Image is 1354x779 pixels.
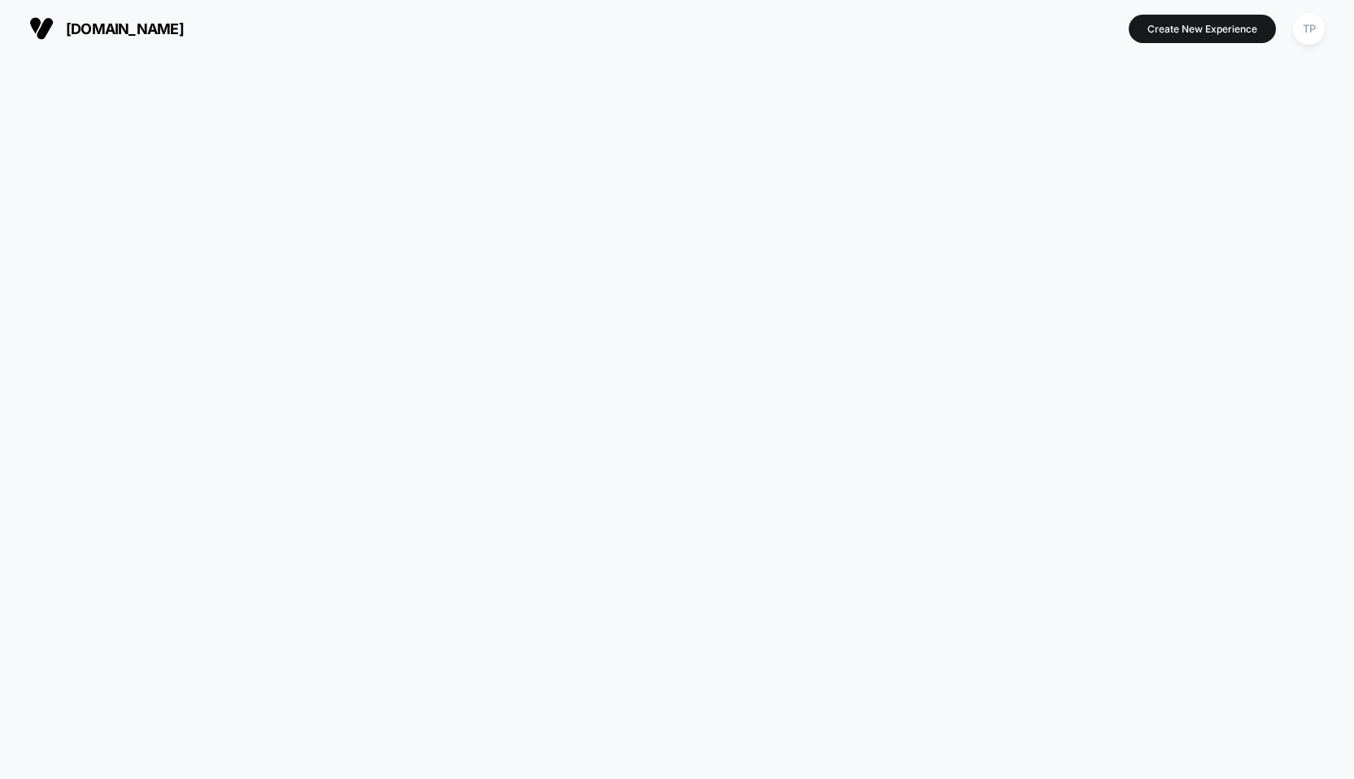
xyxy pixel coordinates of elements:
span: [DOMAIN_NAME] [66,20,184,37]
img: Visually logo [29,16,54,41]
button: [DOMAIN_NAME] [24,15,189,41]
button: TP [1288,12,1330,46]
div: TP [1293,13,1325,45]
button: Create New Experience [1129,15,1276,43]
